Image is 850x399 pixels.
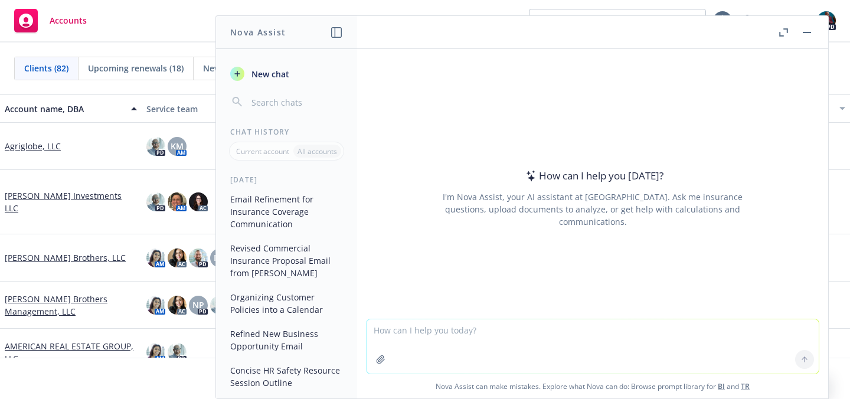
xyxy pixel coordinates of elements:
[216,127,357,137] div: Chat History
[192,299,204,311] span: NP
[539,15,652,27] span: View accounts as producer...
[225,189,348,234] button: Email Refinement for Insurance Coverage Communication
[142,94,283,123] button: Service team
[790,9,813,32] a: Switch app
[718,381,725,391] a: BI
[216,175,357,185] div: [DATE]
[168,296,187,315] img: photo
[50,16,87,25] span: Accounts
[168,248,187,267] img: photo
[146,192,165,211] img: photo
[225,287,348,319] button: Organizing Customer Policies into a Calendar
[9,4,91,37] a: Accounts
[249,94,343,110] input: Search chats
[146,248,165,267] img: photo
[236,146,289,156] p: Current account
[249,68,289,80] span: New chat
[735,9,759,32] a: Report a Bug
[146,137,165,156] img: photo
[168,343,187,362] img: photo
[225,361,348,393] button: Concise HR Safety Resource Session Outline
[24,62,68,74] span: Clients (82)
[5,140,61,152] a: Agriglobe, LLC
[171,140,184,152] span: KM
[529,9,706,32] button: View accounts as producer...
[230,26,286,38] h1: Nova Assist
[214,251,225,264] span: NP
[225,63,348,84] button: New chat
[5,251,126,264] a: [PERSON_NAME] Brothers, LLC
[146,296,165,315] img: photo
[168,192,187,211] img: photo
[88,62,184,74] span: Upcoming renewals (18)
[5,189,137,214] a: [PERSON_NAME] Investments LLC
[763,9,786,32] a: Search
[5,103,124,115] div: Account name, DBA
[427,191,759,228] div: I'm Nova Assist, your AI assistant at [GEOGRAPHIC_DATA]. Ask me insurance questions, upload docum...
[225,238,348,283] button: Revised Commercial Insurance Proposal Email from [PERSON_NAME]
[146,343,165,362] img: photo
[5,340,137,365] a: AMERICAN REAL ESTATE GROUP, LLC
[741,381,750,391] a: TR
[189,192,208,211] img: photo
[210,296,229,315] img: photo
[146,103,279,115] div: Service team
[203,62,279,74] span: New businesses (2)
[297,146,337,156] p: All accounts
[189,248,208,267] img: photo
[225,324,348,356] button: Refined New Business Opportunity Email
[522,168,663,184] div: How can I help you [DATE]?
[817,11,836,30] img: photo
[362,374,823,398] span: Nova Assist can make mistakes. Explore what Nova can do: Browse prompt library for and
[5,293,137,318] a: [PERSON_NAME] Brothers Management, LLC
